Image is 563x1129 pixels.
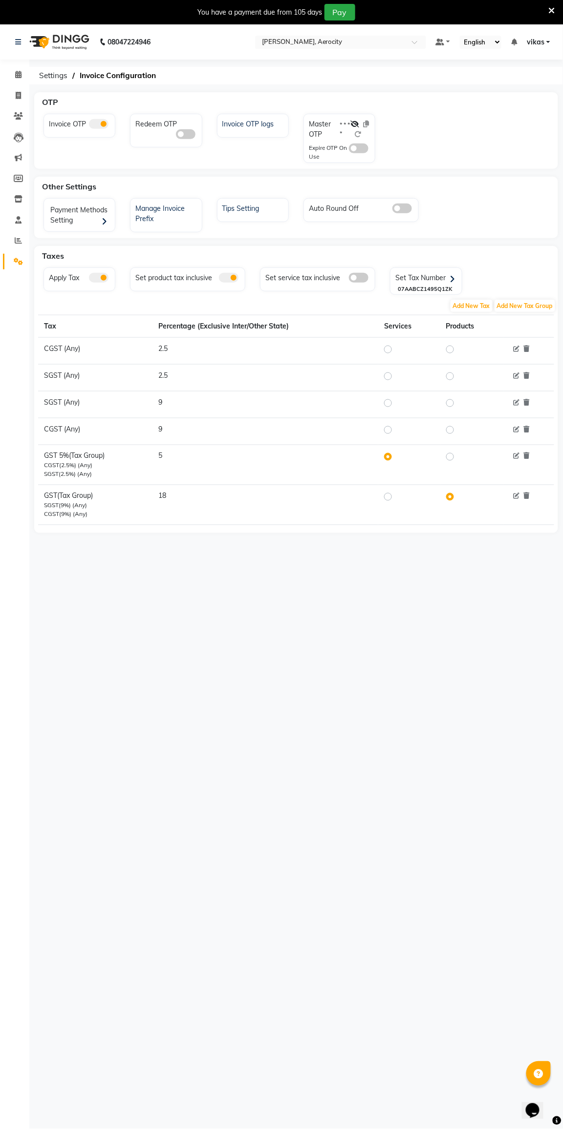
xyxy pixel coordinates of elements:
div: Set product tax inclusive [133,270,245,283]
b: 08047224946 [108,28,151,56]
div: Invoice OTP logs [220,117,288,129]
div: Tips Setting [220,201,288,214]
span: (Tax Group) [69,452,105,460]
a: Add New Tax [450,301,494,310]
div: CGST(2.5%) (Any) [44,461,147,470]
td: SGST (Any) [38,364,153,391]
span: Settings [34,67,72,84]
div: Apply Tax [46,270,115,283]
div: You have a payment due from 105 days [198,7,323,18]
div: Invoice OTP [46,117,115,129]
iframe: chat widget [522,1090,553,1119]
td: 18 [153,485,378,525]
th: Products [440,315,504,337]
div: SGST(2.5%) (Any) [44,470,147,479]
td: CGST (Any) [38,337,153,364]
th: Services [378,315,440,337]
td: CGST (Any) [38,418,153,445]
td: GST [38,485,153,525]
button: Pay [325,4,355,21]
div: Set Tax Number [393,270,461,285]
div: 07AABCZ1495Q1ZK [398,285,461,293]
span: Invoice Configuration [75,67,161,84]
th: Percentage (Exclusive Inter/Other State) [153,315,378,337]
a: Add New Tax Group [494,301,556,310]
div: Redeem OTP [133,117,201,139]
td: 2.5 [153,337,378,364]
div: CGST(9%) (Any) [44,510,147,519]
a: Invoice OTP logs [217,117,288,129]
label: Master OTP [309,119,336,140]
div: SGST(9%) (Any) [44,501,147,510]
td: GST 5% [38,445,153,485]
td: 9 [153,418,378,445]
a: Manage Invoice Prefix [130,201,201,224]
td: SGST (Any) [38,391,153,418]
a: Tips Setting [217,201,288,214]
td: 2.5 [153,364,378,391]
span: (Tax Group) [57,492,93,500]
img: logo [25,28,92,56]
th: Tax [38,315,153,337]
div: Set service tax inclusive [263,270,375,283]
div: Auto Round Off [306,201,418,214]
span: Add New Tax [451,300,493,312]
span: vikas [527,37,544,47]
td: 5 [153,445,378,485]
td: 9 [153,391,378,418]
div: Manage Invoice Prefix [133,201,201,224]
div: Expire OTP On Use [309,144,349,161]
span: Add New Tax Group [495,300,555,312]
div: Payment Methods Setting [46,201,115,231]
